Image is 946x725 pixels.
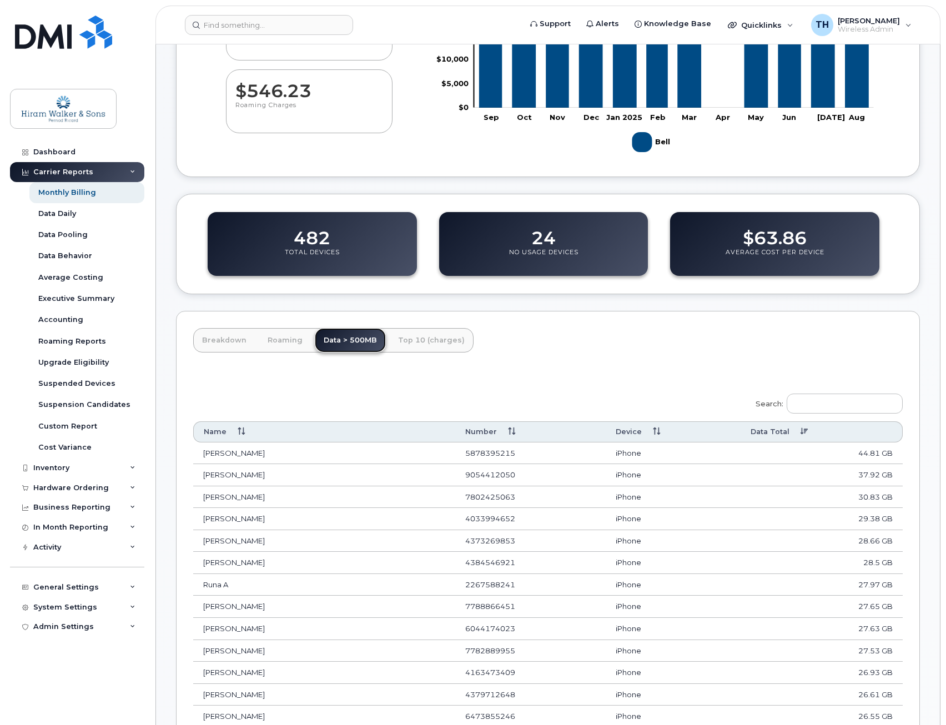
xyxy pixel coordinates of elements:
[193,618,455,640] td: [PERSON_NAME]
[459,102,469,111] tspan: $0
[682,112,697,121] tspan: Mar
[455,596,606,618] td: 7788866451
[193,574,455,596] td: Runa A
[606,640,740,662] td: iPhone
[848,112,865,121] tspan: Aug
[715,112,730,121] tspan: Apr
[606,684,740,706] td: iPhone
[455,421,606,442] th: Number: activate to sort column ascending
[606,618,740,640] td: iPhone
[522,13,578,35] a: Support
[193,421,455,442] th: Name: activate to sort column ascending
[606,552,740,574] td: iPhone
[606,508,740,530] td: iPhone
[193,552,455,574] td: [PERSON_NAME]
[741,530,903,552] td: 28.66 GB
[741,640,903,662] td: 27.53 GB
[606,530,740,552] td: iPhone
[787,394,903,414] input: Search:
[741,421,903,442] th: Data Total: activate to sort column ascending
[650,112,666,121] tspan: Feb
[816,18,829,32] span: TH
[455,618,606,640] td: 6044174023
[455,574,606,596] td: 2267588241
[193,442,455,465] td: [PERSON_NAME]
[193,508,455,530] td: [PERSON_NAME]
[606,464,740,486] td: iPhone
[748,386,903,417] label: Search:
[185,15,353,35] input: Find something...
[741,596,903,618] td: 27.65 GB
[550,112,565,121] tspan: Nov
[627,13,719,35] a: Knowledge Base
[726,248,824,268] p: Average Cost Per Device
[578,13,627,35] a: Alerts
[741,684,903,706] td: 26.61 GB
[455,640,606,662] td: 7782889955
[606,662,740,684] td: iPhone
[235,101,383,121] p: Roaming Charges
[315,328,386,353] a: Data > 500MB
[838,25,900,34] span: Wireless Admin
[193,464,455,486] td: [PERSON_NAME]
[193,640,455,662] td: [PERSON_NAME]
[741,464,903,486] td: 37.92 GB
[455,530,606,552] td: 4373269853
[193,596,455,618] td: [PERSON_NAME]
[441,78,469,87] tspan: $5,000
[741,552,903,574] td: 28.5 GB
[455,464,606,486] td: 9054412050
[741,662,903,684] td: 26.93 GB
[606,486,740,508] td: iPhone
[782,112,796,121] tspan: Jun
[748,112,764,121] tspan: May
[235,70,383,101] dd: $546.23
[484,112,499,121] tspan: Sep
[741,486,903,508] td: 30.83 GB
[817,112,845,121] tspan: [DATE]
[294,217,330,248] dd: 482
[741,574,903,596] td: 27.97 GB
[509,248,578,268] p: No Usage Devices
[389,328,474,353] a: Top 10 (charges)
[803,14,919,36] div: Tina Hart
[596,18,619,29] span: Alerts
[285,248,340,268] p: Total Devices
[193,486,455,508] td: [PERSON_NAME]
[193,530,455,552] td: [PERSON_NAME]
[606,442,740,465] td: iPhone
[455,486,606,508] td: 7802425063
[741,618,903,640] td: 27.63 GB
[606,596,740,618] td: iPhone
[193,684,455,706] td: [PERSON_NAME]
[741,442,903,465] td: 44.81 GB
[606,574,740,596] td: iPhone
[606,421,740,442] th: Device: activate to sort column ascending
[583,112,600,121] tspan: Dec
[531,217,556,248] dd: 24
[455,684,606,706] td: 4379712648
[259,328,311,353] a: Roaming
[741,21,782,29] span: Quicklinks
[632,128,673,157] g: Bell
[455,508,606,530] td: 4033994652
[455,662,606,684] td: 4163473409
[193,662,455,684] td: [PERSON_NAME]
[436,54,469,63] tspan: $10,000
[455,442,606,465] td: 5878395215
[720,14,801,36] div: Quicklinks
[632,128,673,157] g: Legend
[540,18,571,29] span: Support
[517,112,532,121] tspan: Oct
[644,18,711,29] span: Knowledge Base
[455,552,606,574] td: 4384546921
[193,328,255,353] a: Breakdown
[741,508,903,530] td: 29.38 GB
[743,217,807,248] dd: $63.86
[838,16,900,25] span: [PERSON_NAME]
[606,112,642,121] tspan: Jan 2025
